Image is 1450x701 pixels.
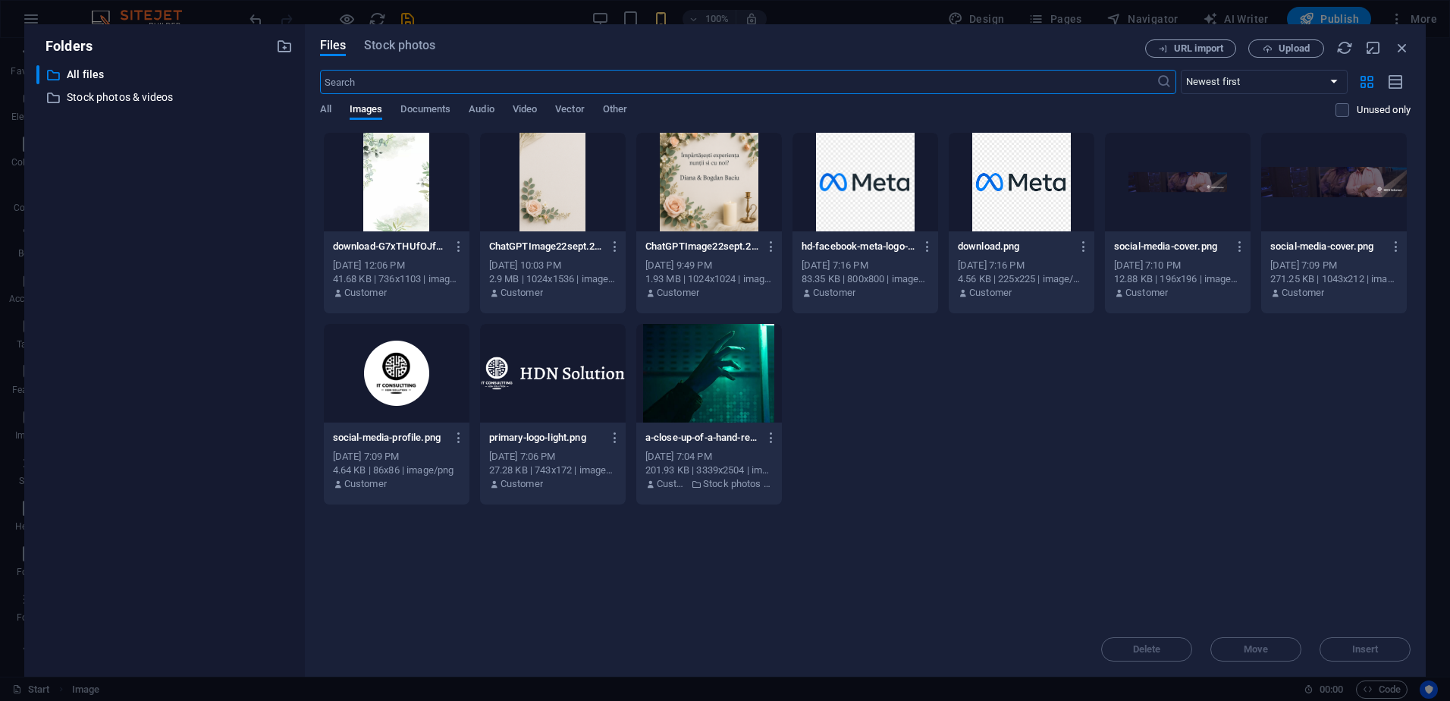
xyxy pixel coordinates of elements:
[36,36,93,56] p: Folders
[1248,39,1324,58] button: Upload
[1270,259,1398,272] div: [DATE] 7:09 PM
[333,240,447,253] p: download-G7xTHUfOJfVakyIoJnoGzg.jpeg
[350,100,383,121] span: Images
[1394,39,1411,56] i: Close
[645,259,773,272] div: [DATE] 9:49 PM
[36,65,39,84] div: ​
[344,286,387,300] p: Customer
[333,272,460,286] div: 41.68 KB | 736x1103 | image/jpeg
[1114,272,1241,286] div: 12.88 KB | 196x196 | image/png
[501,477,543,491] p: Customer
[969,286,1012,300] p: Customer
[333,450,460,464] div: [DATE] 7:09 PM
[645,240,759,253] p: ChatGPTImage22sept.202522_42_45-y5gYS6cGvrOPcZzlToenzg.png
[813,286,855,300] p: Customer
[1279,44,1310,53] span: Upload
[489,272,617,286] div: 2.9 MB | 1024x1536 | image/png
[802,272,929,286] div: 83.35 KB | 800x800 | image/png
[400,100,450,121] span: Documents
[645,431,759,445] p: a-close-up-of-a-hand-reaching-out-in-a-dimly-lit-environment-with-neon-green-lighting.jpeg
[958,259,1085,272] div: [DATE] 7:16 PM
[489,431,603,445] p: primary-logo-light.png
[802,240,915,253] p: hd-facebook-meta-logo-png-701751694777707v6bil7t1yh.png
[645,477,773,491] div: By: Customer | Folder: Stock photos & videos
[513,100,537,121] span: Video
[958,240,1072,253] p: download.png
[958,272,1085,286] div: 4.56 KB | 225x225 | image/png
[489,240,603,253] p: ChatGPTImage22sept.202523_01_51-TVq9OCHIuu7qjwSw_SExZQ.png
[603,100,627,121] span: Other
[1282,286,1324,300] p: Customer
[645,464,773,477] div: 201.93 KB | 3339x2504 | image/jpeg
[320,100,331,121] span: All
[67,66,265,83] p: All files
[1270,272,1398,286] div: 271.25 KB | 1043x212 | image/png
[657,286,699,300] p: Customer
[36,88,293,107] div: Stock photos & videos
[276,38,293,55] i: Create new folder
[489,450,617,464] div: [DATE] 7:06 PM
[344,477,387,491] p: Customer
[802,259,929,272] div: [DATE] 7:16 PM
[501,286,543,300] p: Customer
[333,259,460,272] div: [DATE] 12:06 PM
[1174,44,1223,53] span: URL import
[1125,286,1168,300] p: Customer
[364,36,435,55] span: Stock photos
[657,477,687,491] p: Customer
[489,259,617,272] div: [DATE] 10:03 PM
[333,431,447,445] p: social-media-profile.png
[1114,259,1241,272] div: [DATE] 7:10 PM
[469,100,494,121] span: Audio
[703,477,773,491] p: Stock photos & videos
[1357,103,1411,117] p: Displays only files that are not in use on the website. Files added during this session can still...
[1114,240,1228,253] p: social-media-cover.png
[645,450,773,464] div: [DATE] 7:04 PM
[320,70,1157,94] input: Search
[1336,39,1353,56] i: Reload
[489,464,617,477] div: 27.28 KB | 743x172 | image/png
[1145,39,1236,58] button: URL import
[645,272,773,286] div: 1.93 MB | 1024x1024 | image/png
[320,36,347,55] span: Files
[1270,240,1384,253] p: social-media-cover.png
[67,89,265,106] p: Stock photos & videos
[1365,39,1382,56] i: Minimize
[333,464,460,477] div: 4.64 KB | 86x86 | image/png
[555,100,585,121] span: Vector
